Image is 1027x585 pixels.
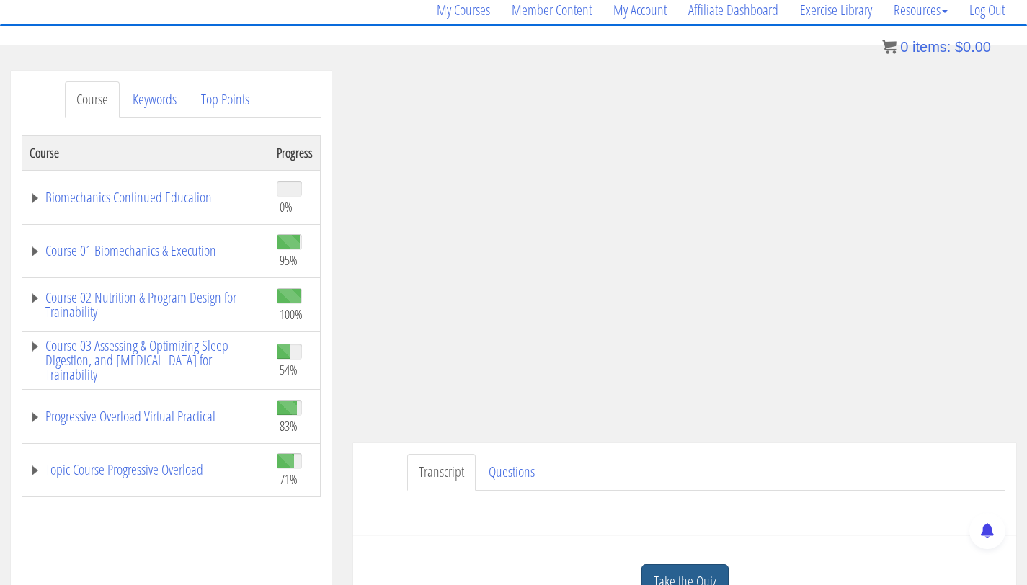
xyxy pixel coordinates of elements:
[900,39,908,55] span: 0
[955,39,963,55] span: $
[280,199,293,215] span: 0%
[30,339,262,382] a: Course 03 Assessing & Optimizing Sleep Digestion, and [MEDICAL_DATA] for Trainability
[955,39,991,55] bdi: 0.00
[477,454,546,491] a: Questions
[190,81,261,118] a: Top Points
[30,190,262,205] a: Biomechanics Continued Education
[882,40,897,54] img: icon11.png
[280,306,303,322] span: 100%
[121,81,188,118] a: Keywords
[280,362,298,378] span: 54%
[30,409,262,424] a: Progressive Overload Virtual Practical
[30,463,262,477] a: Topic Course Progressive Overload
[30,244,262,258] a: Course 01 Biomechanics & Execution
[280,252,298,268] span: 95%
[280,471,298,487] span: 71%
[65,81,120,118] a: Course
[882,39,991,55] a: 0 items: $0.00
[912,39,951,55] span: items:
[407,454,476,491] a: Transcript
[280,418,298,434] span: 83%
[22,135,270,170] th: Course
[270,135,321,170] th: Progress
[30,290,262,319] a: Course 02 Nutrition & Program Design for Trainability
